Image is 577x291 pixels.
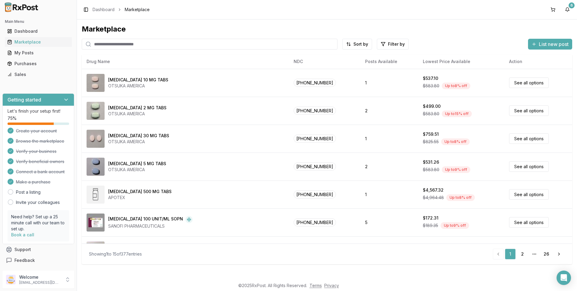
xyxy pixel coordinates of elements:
img: Abilify 10 MG TABS [87,74,105,92]
button: Filter by [377,39,409,50]
div: 6 [569,2,575,8]
th: Lowest Price Available [418,54,505,69]
img: Admelog SoloStar 100 UNIT/ML SOPN [87,214,105,232]
a: Post a listing [16,189,41,195]
div: [MEDICAL_DATA] 2 MG TABS [108,105,166,111]
a: 2 [517,249,528,259]
span: [PHONE_NUMBER] [294,135,336,143]
div: [MEDICAL_DATA] 5 MG TABS [108,161,166,167]
div: $759.51 [423,131,439,137]
a: Invite your colleagues [16,199,60,205]
button: Dashboard [2,26,74,36]
span: $583.80 [423,167,439,173]
a: My Posts [5,47,72,58]
span: Marketplace [125,7,150,13]
span: Feedback [14,257,35,263]
div: Marketplace [7,39,69,45]
div: SANOFI PHARMACEUTICALS [108,223,193,229]
div: Up to 15 % off [442,111,472,117]
a: 1 [505,249,516,259]
a: List new post [528,42,572,48]
button: Feedback [2,255,74,266]
p: Welcome [19,274,61,280]
td: 2 [360,153,418,180]
button: Purchases [2,59,74,68]
a: 26 [541,249,552,259]
h3: Getting started [8,96,41,103]
a: Go to next page [553,249,565,259]
button: My Posts [2,48,74,58]
div: Dashboard [7,28,69,34]
span: Sort by [353,41,368,47]
div: [MEDICAL_DATA] 30 MG TABS [108,133,169,139]
a: Dashboard [5,26,72,37]
a: Dashboard [93,7,114,13]
div: OTSUKA AMERICA [108,111,166,117]
span: [PHONE_NUMBER] [294,218,336,226]
img: Abilify 30 MG TABS [87,130,105,148]
span: $4,964.48 [423,195,444,201]
td: 4 [360,236,418,264]
a: See all options [509,77,549,88]
span: Filter by [388,41,405,47]
p: Let's finish your setup first! [8,108,69,114]
img: RxPost Logo [2,2,41,12]
span: [PHONE_NUMBER] [294,190,336,199]
span: Verify beneficial owners [16,159,64,165]
td: 2 [360,97,418,125]
img: Abilify 5 MG TABS [87,158,105,176]
div: Showing 1 to 15 of 377 entries [89,251,142,257]
div: APOTEX [108,195,172,201]
img: Advair Diskus 500-50 MCG/ACT AEPB [87,241,105,259]
span: [PHONE_NUMBER] [294,107,336,115]
div: Sales [7,71,69,77]
th: Posts Available [360,54,418,69]
button: List new post [528,39,572,50]
a: See all options [509,189,549,200]
div: Up to 8 % off [441,138,470,145]
td: 5 [360,208,418,236]
div: Open Intercom Messenger [557,271,571,285]
button: Sales [2,70,74,79]
img: Abilify 2 MG TABS [87,102,105,120]
div: [MEDICAL_DATA] 10 MG TABS [108,77,168,83]
span: List new post [539,41,569,48]
button: 6 [563,5,572,14]
td: 1 [360,125,418,153]
td: 1 [360,180,418,208]
a: Purchases [5,58,72,69]
img: User avatar [6,275,16,284]
span: 75 % [8,115,17,121]
span: Connect a bank account [16,169,65,175]
span: $189.35 [423,223,438,229]
span: $583.80 [423,83,439,89]
a: Terms [310,283,322,288]
a: See all options [509,217,549,228]
div: Purchases [7,61,69,67]
div: $172.31 [423,215,438,221]
div: Up to 9 % off [441,222,469,229]
nav: pagination [493,249,565,259]
div: [MEDICAL_DATA] 100 UNIT/ML SOPN [108,216,183,223]
div: $537.10 [423,75,438,81]
div: OTSUKA AMERICA [108,83,168,89]
div: Marketplace [82,24,572,34]
div: Up to 8 % off [442,83,470,89]
span: Verify your business [16,148,56,154]
span: [PHONE_NUMBER] [294,162,336,171]
nav: breadcrumb [93,7,150,13]
div: Up to 9 % off [442,166,470,173]
span: $825.55 [423,139,439,145]
span: $583.80 [423,111,439,117]
button: Marketplace [2,37,74,47]
a: See all options [509,105,549,116]
div: Up to 8 % off [446,194,475,201]
div: $4,567.32 [423,187,444,193]
div: My Posts [7,50,69,56]
th: NDC [289,54,360,69]
a: Book a call [11,232,34,237]
a: Marketplace [5,37,72,47]
button: Sort by [342,39,372,50]
a: Sales [5,69,72,80]
img: Abiraterone Acetate 500 MG TABS [87,186,105,204]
